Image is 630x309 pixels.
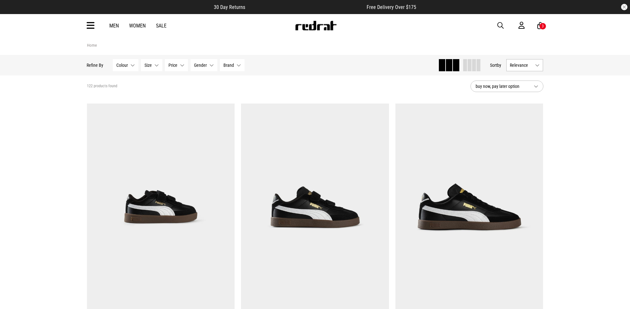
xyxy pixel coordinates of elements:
button: Price [165,59,188,71]
span: Price [169,63,178,68]
button: Sortby [490,61,502,69]
button: Relevance [507,59,543,71]
a: Men [109,23,119,29]
img: Redrat logo [295,21,337,30]
a: 3 [537,22,543,29]
span: buy now, pay later option [476,82,529,90]
iframe: Customer reviews powered by Trustpilot [258,4,354,10]
span: 30 Day Returns [214,4,245,10]
a: Sale [156,23,167,29]
span: by [497,63,502,68]
a: Home [87,43,97,48]
span: Brand [224,63,234,68]
button: Colour [113,59,139,71]
span: Relevance [510,63,533,68]
button: Gender [191,59,218,71]
button: buy now, pay later option [471,81,543,92]
span: 122 products found [87,84,117,89]
span: Free Delivery Over $175 [367,4,416,10]
span: Size [145,63,152,68]
span: Gender [194,63,207,68]
button: Size [141,59,163,71]
div: 3 [542,24,544,28]
a: Women [129,23,146,29]
button: Brand [220,59,245,71]
span: Colour [117,63,128,68]
p: Refine By [87,63,104,68]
